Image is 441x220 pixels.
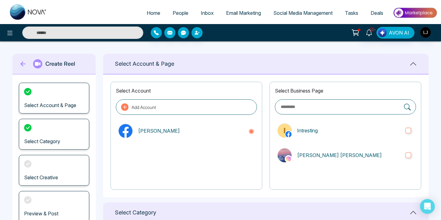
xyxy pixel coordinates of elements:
[405,128,411,133] input: IntrestingIntresting
[275,87,416,94] p: Select Business Page
[195,7,220,19] a: Inbox
[226,10,261,16] span: Email Marketing
[201,10,214,16] span: Inbox
[116,87,257,94] p: Select Account
[389,29,409,36] span: AVON AI
[371,10,383,16] span: Deals
[24,211,58,217] h3: Preview & Post
[24,175,58,181] h3: Select Creative
[297,127,401,134] p: Intresting
[364,7,389,19] a: Deals
[345,10,358,16] span: Tasks
[141,7,166,19] a: Home
[420,27,431,38] img: User Avatar
[173,10,188,16] span: People
[376,27,414,39] button: AVON AI
[132,104,156,110] p: Add Account
[369,27,375,32] span: 10+
[166,7,195,19] a: People
[138,127,243,135] p: [PERSON_NAME]
[147,10,160,16] span: Home
[267,7,339,19] a: Social Media Management
[378,28,387,37] img: Lead Flow
[297,152,401,159] p: [PERSON_NAME] [PERSON_NAME]
[116,99,257,115] button: Add Account
[115,60,174,67] h1: Select Account & Page
[393,6,437,20] img: Market-place.gif
[45,60,75,67] h1: Create Reel
[24,139,60,144] h3: Select Category
[405,152,411,158] input: instagramLokesh Avinash Joshi[PERSON_NAME] [PERSON_NAME]
[362,27,376,38] a: 10+
[10,4,47,20] img: Nova CRM Logo
[278,124,292,138] img: Intresting
[420,199,435,214] div: Open Intercom Messenger
[115,209,156,216] h1: Select Category
[24,102,76,108] h3: Select Account & Page
[285,156,292,162] img: instagram
[278,148,292,162] img: Lokesh Avinash Joshi
[273,10,333,16] span: Social Media Management
[339,7,364,19] a: Tasks
[220,7,267,19] a: Email Marketing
